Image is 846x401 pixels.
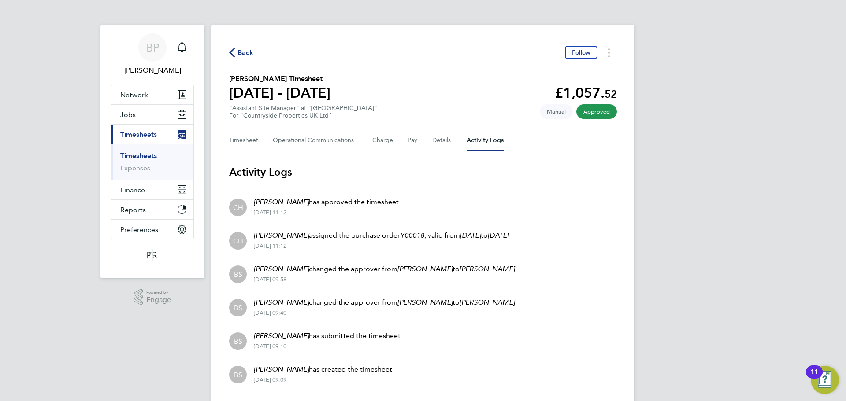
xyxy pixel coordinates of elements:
[605,88,617,100] span: 52
[111,125,193,144] button: Timesheets
[254,265,309,273] em: [PERSON_NAME]
[460,298,515,306] em: [PERSON_NAME]
[234,269,242,279] span: BS
[229,366,247,383] div: Beth Seddon
[229,232,247,250] div: Chris Harrison
[234,370,242,379] span: BS
[100,25,204,278] nav: Main navigation
[120,110,136,119] span: Jobs
[254,309,515,316] div: [DATE] 09:40
[120,91,148,99] span: Network
[134,289,171,305] a: Powered byEngage
[460,231,481,239] em: [DATE]
[254,298,309,306] em: [PERSON_NAME]
[111,85,193,104] button: Network
[234,303,242,313] span: BS
[229,332,247,350] div: Beth Seddon
[555,85,617,101] app-decimal: £1,057.
[254,230,508,241] p: assigned the purchase order , valid from to
[254,365,309,373] em: [PERSON_NAME]
[432,130,453,151] button: Details
[540,104,573,119] span: This timesheet was manually created.
[229,265,247,283] div: Beth Seddon
[120,151,157,160] a: Timesheets
[111,180,193,199] button: Finance
[146,296,171,304] span: Engage
[111,220,193,239] button: Preferences
[254,376,392,383] div: [DATE] 09:09
[229,84,330,102] h1: [DATE] - [DATE]
[811,366,839,394] button: Open Resource Center, 11 new notifications
[234,336,242,346] span: BS
[254,197,399,207] p: has approved the timesheet
[120,225,158,234] span: Preferences
[233,202,243,212] span: CH
[229,165,617,179] h3: Activity Logs
[254,264,515,274] p: changed the approver from to
[810,372,818,383] div: 11
[254,364,392,375] p: has created the timesheet
[229,112,377,119] div: For "Countryside Properties UK Ltd"
[460,265,515,273] em: [PERSON_NAME]
[397,298,453,306] em: [PERSON_NAME]
[229,74,330,84] h2: [PERSON_NAME] Timesheet
[572,48,590,56] span: Follow
[111,65,194,76] span: Ben Perkin
[400,231,424,239] em: Y00018
[111,248,194,262] a: Go to home page
[565,46,597,59] button: Follow
[229,130,259,151] button: Timesheet
[120,206,146,214] span: Reports
[254,231,309,239] em: [PERSON_NAME]
[229,47,254,58] button: Back
[229,299,247,316] div: Beth Seddon
[237,48,254,58] span: Back
[254,198,309,206] em: [PERSON_NAME]
[145,248,160,262] img: psrsolutions-logo-retina.png
[229,104,377,119] div: "Assistant Site Manager" at "[GEOGRAPHIC_DATA]"
[111,105,193,124] button: Jobs
[254,297,515,308] p: changed the approver from to
[146,289,171,296] span: Powered by
[120,164,150,172] a: Expenses
[254,243,508,250] div: [DATE] 11:12
[576,104,617,119] span: This timesheet has been approved.
[254,331,309,340] em: [PERSON_NAME]
[254,209,399,216] div: [DATE] 11:12
[254,276,515,283] div: [DATE] 09:58
[408,130,418,151] button: Pay
[111,33,194,76] a: BP[PERSON_NAME]
[111,200,193,219] button: Reports
[372,130,393,151] button: Charge
[120,130,157,139] span: Timesheets
[146,42,159,53] span: BP
[601,46,617,59] button: Timesheets Menu
[120,186,145,194] span: Finance
[488,231,508,239] em: [DATE]
[254,331,401,341] p: has submitted the timesheet
[397,265,453,273] em: [PERSON_NAME]
[229,199,247,216] div: Chris Harrison
[273,130,358,151] button: Operational Communications
[467,130,504,151] button: Activity Logs
[254,343,401,350] div: [DATE] 09:10
[111,144,193,180] div: Timesheets
[233,236,243,246] span: CH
